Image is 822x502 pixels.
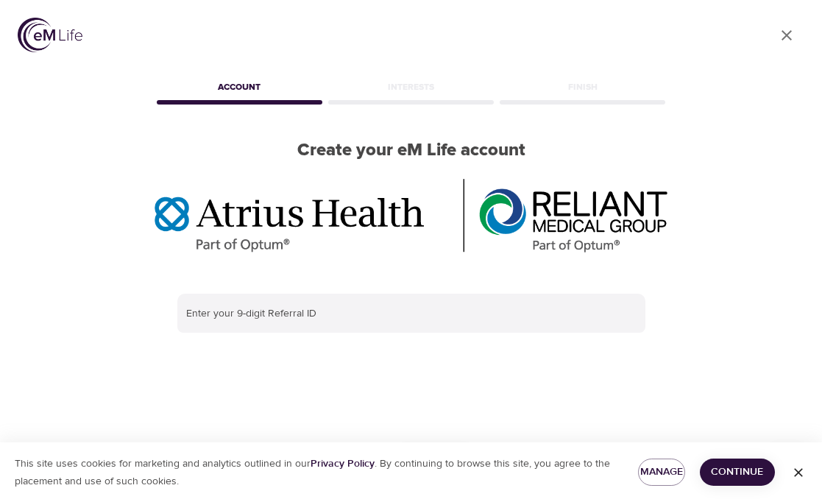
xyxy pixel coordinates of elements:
[18,18,82,52] img: logo
[154,140,669,161] h2: Create your eM Life account
[311,457,375,470] a: Privacy Policy
[712,463,763,481] span: Continue
[769,18,804,53] a: close
[700,459,775,486] button: Continue
[650,463,673,481] span: Manage
[638,459,685,486] button: Manage
[155,179,668,252] img: Optum%20MA_AtriusReliant.png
